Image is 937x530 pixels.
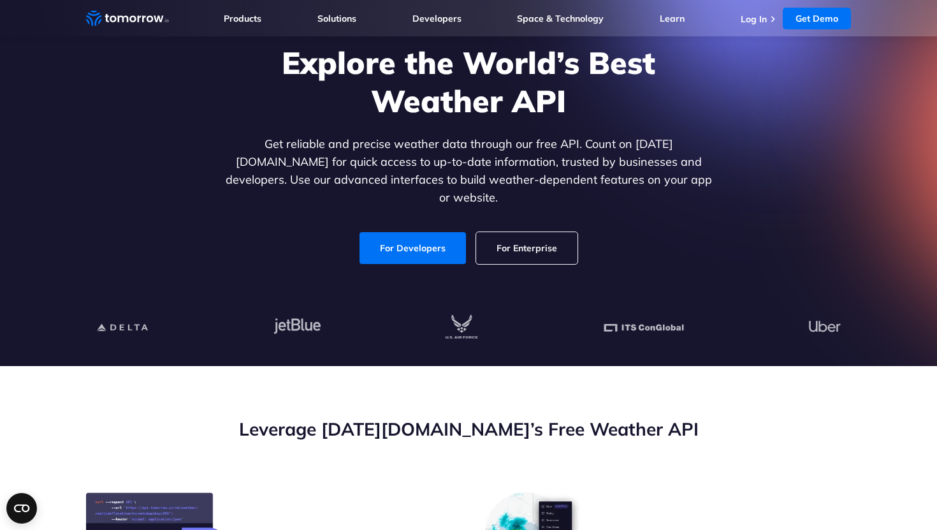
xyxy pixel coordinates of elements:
a: For Enterprise [476,232,577,264]
a: Home link [86,9,169,28]
a: Space & Technology [517,13,604,24]
a: For Developers [360,232,466,264]
h1: Explore the World’s Best Weather API [222,43,715,120]
a: Solutions [317,13,356,24]
a: Learn [660,13,685,24]
a: Log In [741,13,767,25]
button: Open CMP widget [6,493,37,524]
a: Get Demo [783,8,851,29]
a: Developers [412,13,461,24]
a: Products [224,13,261,24]
h2: Leverage [DATE][DOMAIN_NAME]’s Free Weather API [86,417,851,441]
p: Get reliable and precise weather data through our free API. Count on [DATE][DOMAIN_NAME] for quic... [222,135,715,207]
